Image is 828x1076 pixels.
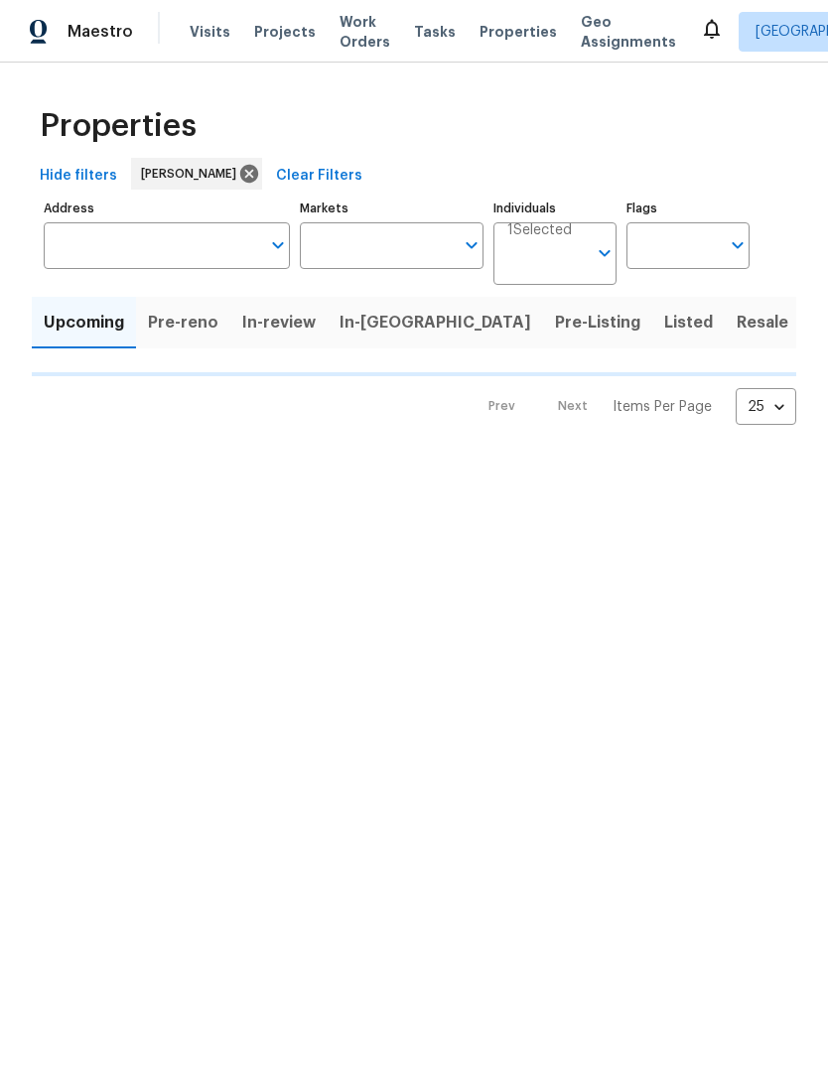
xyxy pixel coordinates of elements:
[242,309,316,336] span: In-review
[736,381,796,433] div: 25
[507,222,572,239] span: 1 Selected
[300,202,484,214] label: Markets
[44,202,290,214] label: Address
[581,12,676,52] span: Geo Assignments
[340,12,390,52] span: Work Orders
[480,22,557,42] span: Properties
[470,388,796,425] nav: Pagination Navigation
[664,309,713,336] span: Listed
[555,309,640,336] span: Pre-Listing
[32,158,125,195] button: Hide filters
[141,164,244,184] span: [PERSON_NAME]
[493,202,617,214] label: Individuals
[190,22,230,42] span: Visits
[340,309,531,336] span: In-[GEOGRAPHIC_DATA]
[264,231,292,259] button: Open
[414,25,456,39] span: Tasks
[254,22,316,42] span: Projects
[40,116,197,136] span: Properties
[613,397,712,417] p: Items Per Page
[276,164,362,189] span: Clear Filters
[458,231,485,259] button: Open
[268,158,370,195] button: Clear Filters
[724,231,752,259] button: Open
[40,164,117,189] span: Hide filters
[131,158,262,190] div: [PERSON_NAME]
[591,239,619,267] button: Open
[148,309,218,336] span: Pre-reno
[68,22,133,42] span: Maestro
[44,309,124,336] span: Upcoming
[626,202,750,214] label: Flags
[737,309,788,336] span: Resale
